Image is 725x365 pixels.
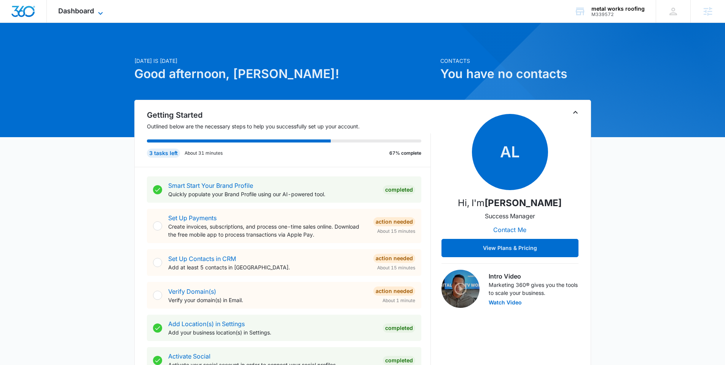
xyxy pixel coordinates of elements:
strong: [PERSON_NAME] [484,197,562,208]
button: Contact Me [486,221,534,239]
button: View Plans & Pricing [441,239,578,257]
h3: Intro Video [489,272,578,281]
button: Watch Video [489,300,522,305]
p: Outlined below are the necessary steps to help you successfully set up your account. [147,122,431,130]
a: Set Up Contacts in CRM [168,255,236,263]
button: Toggle Collapse [571,108,580,117]
div: 3 tasks left [147,149,180,158]
a: Verify Domain(s) [168,288,216,295]
p: [DATE] is [DATE] [134,57,436,65]
div: Completed [383,185,415,194]
a: Smart Start Your Brand Profile [168,182,253,189]
p: Success Manager [485,211,535,221]
p: Contacts [440,57,591,65]
p: Add at least 5 contacts in [GEOGRAPHIC_DATA]. [168,263,367,271]
h1: Good afternoon, [PERSON_NAME]! [134,65,436,83]
a: Add Location(s) in Settings [168,320,245,328]
p: Quickly populate your Brand Profile using our AI-powered tool. [168,190,377,198]
div: Action Needed [373,217,415,226]
span: Dashboard [58,7,94,15]
h1: You have no contacts [440,65,591,83]
p: Create invoices, subscriptions, and process one-time sales online. Download the free mobile app t... [168,223,367,239]
p: 67% complete [389,150,421,157]
p: Verify your domain(s) in Email. [168,296,367,304]
p: Marketing 360® gives you the tools to scale your business. [489,281,578,297]
p: Hi, I'm [458,196,562,210]
span: About 15 minutes [377,264,415,271]
div: Action Needed [373,254,415,263]
img: Intro Video [441,270,480,308]
div: Completed [383,323,415,333]
a: Activate Social [168,352,210,360]
p: About 31 minutes [185,150,223,157]
div: Completed [383,356,415,365]
span: About 1 minute [382,297,415,304]
p: Add your business location(s) in Settings. [168,328,377,336]
div: Action Needed [373,287,415,296]
span: About 15 minutes [377,228,415,235]
h2: Getting Started [147,109,431,121]
div: account name [591,6,645,12]
span: AL [472,114,548,190]
a: Set Up Payments [168,214,217,222]
div: account id [591,12,645,17]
